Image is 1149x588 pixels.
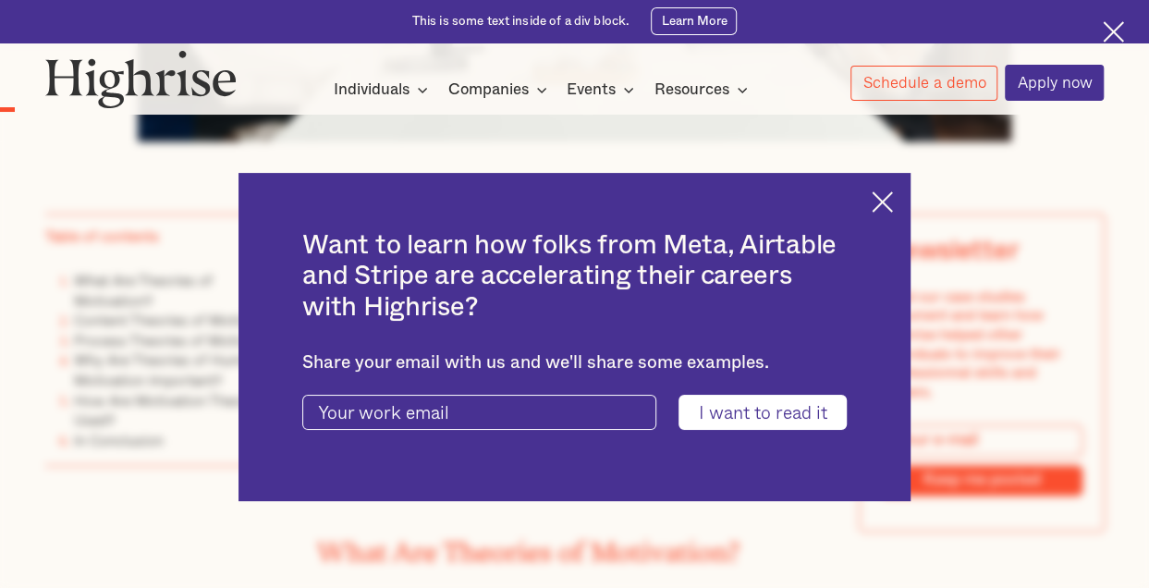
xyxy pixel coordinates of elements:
div: Companies [448,79,529,101]
div: Resources [654,79,753,101]
div: Individuals [334,79,409,101]
div: Events [567,79,640,101]
h2: Want to learn how folks from Meta, Airtable and Stripe are accelerating their careers with Highrise? [302,230,846,324]
a: Apply now [1005,65,1104,100]
a: Schedule a demo [850,66,997,101]
div: Share your email with us and we'll share some examples. [302,352,846,374]
a: Learn More [651,7,737,35]
div: This is some text inside of a div block. [412,13,630,30]
div: Resources [654,79,729,101]
input: Your work email [302,395,656,431]
img: Highrise logo [45,50,237,108]
div: Events [567,79,616,101]
img: Cross icon [872,191,893,213]
img: Cross icon [1103,21,1124,43]
form: current-ascender-blog-article-modal-form [302,395,846,431]
div: Companies [448,79,553,101]
input: I want to read it [678,395,847,431]
div: Individuals [334,79,434,101]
